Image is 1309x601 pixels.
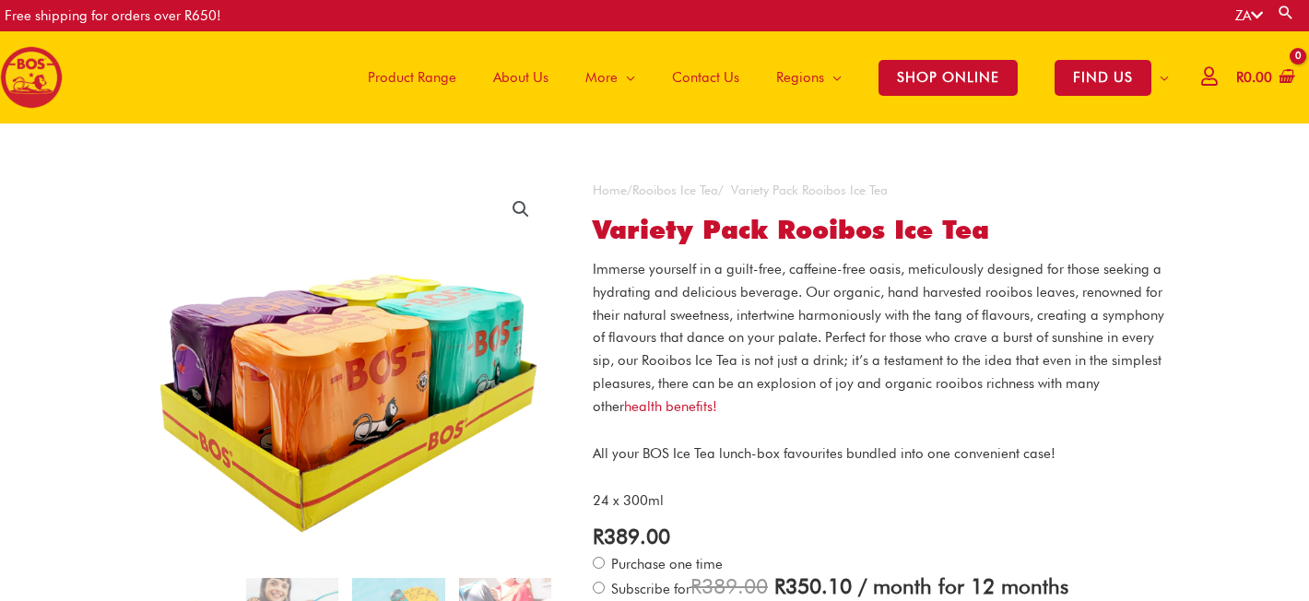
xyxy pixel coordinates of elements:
[1232,57,1295,99] a: View Shopping Cart, empty
[860,31,1036,124] a: SHOP ONLINE
[1277,4,1295,21] a: Search button
[585,50,618,105] span: More
[1055,60,1151,96] span: FIND US
[690,573,768,598] span: 389.00
[593,582,605,594] input: Subscribe for / month for 12 months
[1236,69,1272,86] bdi: 0.00
[608,581,1068,597] span: Subscribe for
[654,31,758,124] a: Contact Us
[624,398,717,415] a: health benefits!
[690,573,702,598] span: R
[504,193,537,226] a: View full-screen image gallery
[593,524,670,548] bdi: 389.00
[1236,69,1244,86] span: R
[349,31,475,124] a: Product Range
[879,60,1018,96] span: SHOP ONLINE
[593,442,1170,465] p: All your BOS Ice Tea lunch-box favourites bundled into one convenient case!
[776,50,824,105] span: Regions
[368,50,456,105] span: Product Range
[774,573,852,598] span: 350.10
[593,489,1170,513] p: 24 x 300ml
[758,31,860,124] a: Regions
[336,31,1187,124] nav: Site Navigation
[593,258,1170,418] p: Immerse yourself in a guilt-free, caffeine-free oasis, meticulously designed for those seeking a ...
[774,573,785,598] span: R
[672,50,739,105] span: Contact Us
[593,557,605,569] input: Purchase one time
[608,556,723,572] span: Purchase one time
[632,183,718,197] a: Rooibos Ice Tea
[593,183,627,197] a: Home
[593,524,604,548] span: R
[493,50,548,105] span: About Us
[567,31,654,124] a: More
[858,573,1068,598] span: / month for 12 months
[593,215,1170,246] h1: Variety Pack Rooibos Ice Tea
[475,31,567,124] a: About Us
[593,179,1170,202] nav: Breadcrumb
[140,179,552,564] img: Variety Pack Rooibos Ice Tea
[1235,7,1263,24] a: ZA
